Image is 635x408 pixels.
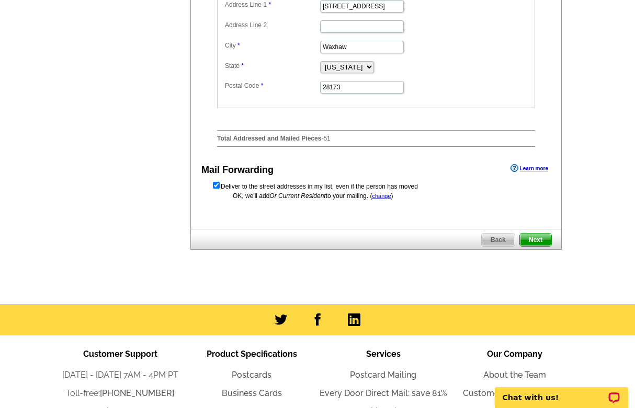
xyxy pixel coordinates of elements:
[54,369,186,381] li: [DATE] - [DATE] 7AM - 4PM PT
[83,349,157,359] span: Customer Support
[222,388,282,398] a: Business Cards
[488,375,635,408] iframe: LiveChat chat widget
[54,387,186,400] li: Toll-free:
[481,233,515,247] a: Back
[225,20,319,30] label: Address Line 2
[463,388,567,398] a: Customer Success Stories
[511,164,548,172] a: Learn more
[483,370,546,380] a: About the Team
[201,163,274,177] div: Mail Forwarding
[366,349,401,359] span: Services
[207,349,297,359] span: Product Specifications
[520,234,551,246] span: Next
[212,181,540,191] form: Deliver to the street addresses in my list, even if the person has moved
[225,81,319,90] label: Postal Code
[225,41,319,50] label: City
[320,388,447,398] a: Every Door Direct Mail: save 81%
[350,370,416,380] a: Postcard Mailing
[487,349,542,359] span: Our Company
[225,61,319,71] label: State
[323,135,330,142] span: 51
[100,388,174,398] a: [PHONE_NUMBER]
[372,193,391,199] a: change
[217,135,321,142] strong: Total Addressed and Mailed Pieces
[212,191,540,201] div: OK, we'll add to your mailing. ( )
[269,192,325,200] span: Or Current Resident
[232,370,271,380] a: Postcards
[482,234,515,246] span: Back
